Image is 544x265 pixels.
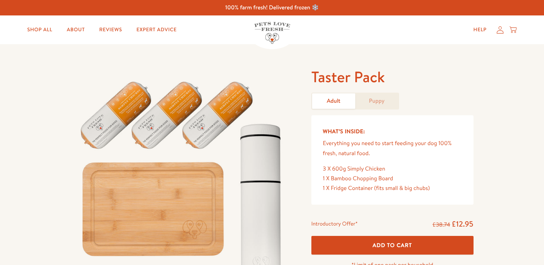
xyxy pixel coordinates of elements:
a: About [61,23,91,37]
h1: Taster Pack [311,67,474,87]
button: Add To Cart [311,236,474,255]
span: 1 X Bamboo Chopping Board [323,175,393,182]
div: 3 X 600g Simply Chicken [323,164,462,174]
s: £38.74 [433,221,450,229]
img: Pets Love Fresh [254,22,290,44]
a: Puppy [355,93,398,109]
a: Shop All [22,23,58,37]
span: £12.95 [452,219,474,229]
a: Expert Advice [131,23,182,37]
a: Reviews [93,23,128,37]
h5: What’s Inside: [323,127,462,136]
div: Introductory Offer* [311,219,358,230]
p: Everything you need to start feeding your dog 100% fresh, natural food. [323,139,462,158]
a: Adult [312,93,355,109]
div: 1 X Fridge Container (fits small & big chubs) [323,183,462,193]
a: Help [468,23,493,37]
span: Add To Cart [372,241,412,249]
